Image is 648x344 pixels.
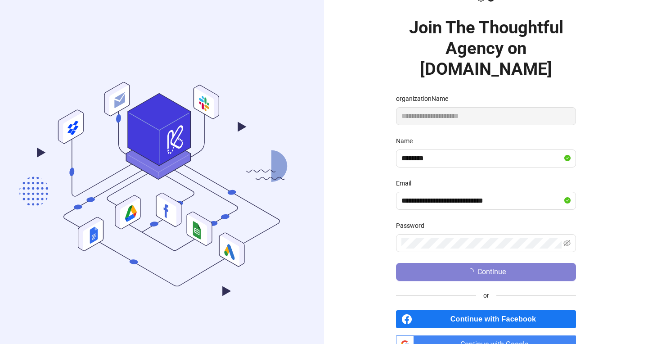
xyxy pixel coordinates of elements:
[396,263,576,281] button: Continue
[477,268,506,276] span: Continue
[401,153,562,164] input: Name
[396,17,576,79] h1: Join The Thoughtful Agency on [DOMAIN_NAME]
[396,221,430,231] label: Password
[476,290,496,300] span: or
[396,107,576,125] input: organizationName
[563,240,571,247] span: eye-invisible
[396,178,417,188] label: Email
[401,238,562,249] input: Password
[396,94,454,104] label: organizationName
[396,136,418,146] label: Name
[401,195,562,206] input: Email
[396,310,576,328] a: Continue with Facebook
[466,267,474,276] span: loading
[416,310,576,328] span: Continue with Facebook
